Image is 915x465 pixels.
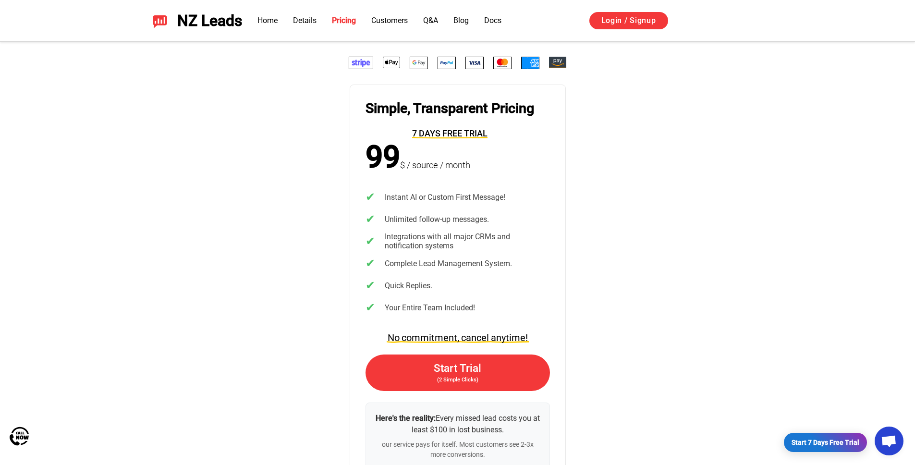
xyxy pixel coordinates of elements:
span: $ / source / month [400,160,470,175]
span: commitment, [401,332,460,345]
span: NZ Leads [177,12,242,30]
img: American Express [521,57,539,69]
span: Quick Replies. [385,281,432,290]
span: 99 [366,140,400,175]
a: Customers [371,16,408,25]
img: Amazon Pay [549,57,566,68]
span: Instant AI or Custom First Message! [385,193,505,202]
a: Q&A [423,16,438,25]
img: PayPal [438,57,456,69]
a: Start 7 Days Free Trial [784,433,867,452]
span: ✔ [366,213,383,225]
a: Login / Signup [589,12,668,29]
span: Your Entire Team Included! [385,304,475,312]
img: Google Pay [410,57,428,69]
img: Visa [465,57,484,69]
img: Apple Pay [383,57,400,68]
h2: Simple, Transparent Pricing [366,100,534,124]
span: Start Trial [434,362,481,374]
div: Every missed lead costs you at least $100 in lost business. [376,413,540,436]
span: ✔ [366,235,383,247]
a: Home [257,16,278,25]
iframe: Sign in with Google Button [678,11,776,32]
div: our service pays for itself. Most customers see 2-3x more conversions. [376,440,540,460]
a: Start Trial(2 Simple Clicks) [366,355,550,391]
span: Complete Lead Management System. [385,259,512,268]
span: ✔ [366,257,383,269]
span: (2 Simple Clicks) [437,377,478,383]
span: ✔ [366,280,383,292]
span: cancel [460,332,490,345]
span: Integrations with all major CRMs and notification systems [385,232,550,250]
img: Stripe [349,57,374,69]
span: anytime! [490,332,529,345]
img: Mastercard [493,57,512,69]
span: Unlimited follow-up messages. [385,215,489,224]
img: Call Now [10,427,29,446]
a: Blog [453,16,469,25]
div: Open chat [875,427,903,455]
span: No [387,332,401,345]
span: 7 days free trial [412,128,488,140]
strong: Here's the reality: [376,414,436,423]
span: ✔ [366,302,383,314]
a: Pricing [332,16,356,25]
a: Docs [484,16,501,25]
a: Details [293,16,317,25]
img: NZ Leads logo [152,13,168,28]
span: ✔ [366,191,383,203]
